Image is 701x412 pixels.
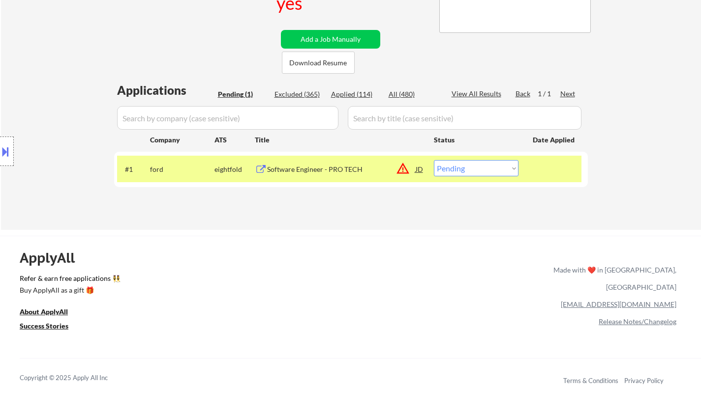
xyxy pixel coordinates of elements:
[117,106,338,130] input: Search by company (case sensitive)
[516,89,531,99] div: Back
[389,89,438,99] div: All (480)
[20,322,68,330] u: Success Stories
[434,131,518,148] div: Status
[214,165,255,174] div: eightfold
[150,135,214,145] div: Company
[281,30,380,49] button: Add a Job Manually
[20,307,68,316] u: About ApplyAll
[20,307,82,319] a: About ApplyAll
[20,249,86,266] div: ApplyAll
[20,285,118,298] a: Buy ApplyAll as a gift 🎁
[396,162,410,175] button: warning_amber
[274,89,324,99] div: Excluded (365)
[415,160,425,178] div: JD
[549,261,676,296] div: Made with ❤️ in [GEOGRAPHIC_DATA], [GEOGRAPHIC_DATA]
[218,89,267,99] div: Pending (1)
[20,373,133,383] div: Copyright © 2025 Apply All Inc
[452,89,504,99] div: View All Results
[599,317,676,326] a: Release Notes/Changelog
[214,135,255,145] div: ATS
[267,165,416,174] div: Software Engineer - PRO TECH
[561,300,676,308] a: [EMAIL_ADDRESS][DOMAIN_NAME]
[331,89,380,99] div: Applied (114)
[255,135,425,145] div: Title
[282,52,355,74] button: Download Resume
[533,135,576,145] div: Date Applied
[624,377,664,385] a: Privacy Policy
[150,165,214,174] div: ford
[538,89,560,99] div: 1 / 1
[563,377,618,385] a: Terms & Conditions
[20,321,82,333] a: Success Stories
[348,106,581,130] input: Search by title (case sensitive)
[560,89,576,99] div: Next
[20,287,118,294] div: Buy ApplyAll as a gift 🎁
[20,275,348,285] a: Refer & earn free applications 👯‍♀️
